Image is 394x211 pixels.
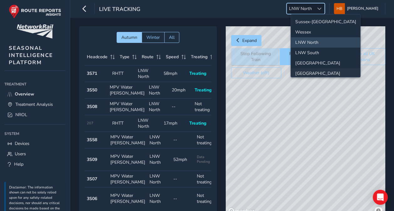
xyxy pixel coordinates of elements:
strong: 3S71 [87,70,97,76]
td: MPV Water [PERSON_NAME] [108,132,147,148]
td: MPV Water [PERSON_NAME] [108,82,147,99]
td: LNW North [147,171,171,188]
span: Users [15,151,26,157]
strong: 3S08 [87,104,97,110]
button: [PERSON_NAME] [334,3,381,14]
button: See all UK trains [344,48,385,65]
span: Treating [189,120,206,126]
td: Not treating [195,171,218,188]
strong: 3S58 [87,137,97,143]
span: Winter [146,34,160,40]
button: Reset Map [280,48,309,65]
span: All [169,34,175,40]
td: -- [171,132,195,148]
strong: 3S09 [87,157,97,162]
td: -- [171,171,195,188]
span: Data Pending [197,155,216,164]
span: Speed [166,54,179,60]
span: 207 [87,121,93,126]
span: Route [142,54,154,60]
strong: 3S06 [87,196,97,202]
li: Wessex [291,27,360,37]
td: 52mph [171,148,195,171]
span: Treatment Analysis [15,101,53,107]
span: LNW North [287,3,314,14]
a: Help [4,159,66,169]
div: Open Intercom Messenger [373,190,388,205]
td: MPV Water [PERSON_NAME] [108,171,147,188]
td: 17mph [161,115,187,132]
td: LNW North [147,132,171,148]
a: Users [4,149,66,159]
span: Overview [15,91,34,97]
span: SEASONAL INTELLIGENCE PLATFORM [9,44,53,66]
span: Help [14,161,24,167]
button: Expand [231,35,261,46]
td: 20mph [170,82,192,99]
td: LNW North [147,99,170,115]
td: MPV Water [PERSON_NAME] [108,188,147,210]
img: diamond-layout [334,3,345,14]
div: Treatment [4,80,66,89]
span: Autumn [121,34,137,40]
td: LNW North [147,82,170,99]
span: Devices [15,141,29,147]
li: Sussex-Kent [291,17,360,27]
td: LNW North [136,65,161,82]
td: Not treating [195,188,218,210]
td: LNW North [136,115,161,132]
li: Wales [291,68,360,79]
td: Not treating [195,132,218,148]
td: RHTT [110,115,136,132]
span: Treating [191,54,208,60]
div: System [4,129,66,138]
td: RHTT [110,65,136,82]
td: Not treating [192,99,215,115]
a: Overview [4,89,66,99]
a: Devices [4,138,66,149]
td: 58mph [161,65,187,82]
td: MPV Water [PERSON_NAME] [108,99,147,115]
button: Autumn [117,32,142,43]
td: LNW North [147,148,171,171]
button: Winter [142,32,164,43]
span: NROL [15,112,27,118]
strong: 3S50 [87,87,97,93]
span: Treating [195,87,212,93]
td: -- [171,188,195,210]
td: -- [170,99,192,115]
span: Live Tracking [99,5,140,14]
li: North and East [291,58,360,68]
a: NROL [4,110,66,120]
img: customer logo [17,24,53,39]
span: Type [120,54,129,60]
a: Treatment Analysis [4,99,66,110]
td: LNW North [147,188,171,210]
button: All [164,32,179,43]
li: LNW South [291,48,360,58]
span: Expand [242,38,257,44]
button: Weather (off) [231,67,281,78]
strong: 3S07 [87,176,97,182]
td: MPV Water [PERSON_NAME] [108,148,147,171]
span: [PERSON_NAME] [347,3,378,14]
li: LNW North [291,37,360,48]
span: Treating [189,70,206,76]
span: Headcode [87,54,108,60]
img: rr logo [9,4,61,18]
